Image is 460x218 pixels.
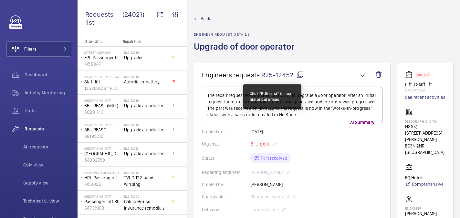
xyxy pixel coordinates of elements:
[405,210,437,217] p: [PERSON_NAME]
[84,79,121,85] p: Staff lift
[84,171,121,175] p: [PERSON_NAME] Close Flats 1-35
[405,94,445,100] a: See recent activities
[84,133,121,139] p: 66195210
[25,108,71,114] span: Units
[124,127,167,133] span: Upgrade autodialler
[23,162,71,168] span: CSM view
[25,90,71,96] span: Activity Monitoring
[405,175,444,181] p: EQ Hotels
[24,46,37,52] span: Filters
[405,88,445,94] p: 58079688
[405,71,415,79] img: elevator.svg
[124,79,167,85] span: Autodialer battery
[84,150,121,157] p: [GEOGRAPHIC_DATA] (MRL)
[25,126,71,132] span: Requests
[84,109,121,115] p: 38201149
[6,41,71,57] button: Filters
[124,147,167,150] h2: R25-13013
[124,194,167,198] h2: R25-13006
[84,181,121,187] p: M50025
[124,99,167,102] h2: R25-13016
[78,39,120,44] p: Site - Unit
[124,75,167,79] h2: R25-13018
[124,171,167,175] h2: R25-13012
[84,123,121,127] p: [GEOGRAPHIC_DATA]
[84,85,121,91] p: 1352LSI.264 PL3
[23,180,71,186] span: Supply view
[405,123,445,143] p: H3107, [STREET_ADDRESS][PERSON_NAME]
[23,198,71,204] span: Technical S. view
[207,92,377,118] p: The repair request was initiated on [DATE] to upgrade a door operator. After an initial request f...
[250,91,295,102] div: Click "Edit cost" to see historical prices
[201,15,210,22] span: Back
[123,39,165,44] p: Repair title
[405,181,444,187] a: Comprehensive
[124,123,167,127] h2: R25-13015
[84,194,121,198] p: [GEOGRAPHIC_DATA]
[84,157,121,163] p: 54982789
[124,175,167,187] span: TVLD 122 hand winding
[84,99,121,102] p: [GEOGRAPHIC_DATA]
[84,127,121,133] p: 5B - REAST
[84,54,121,61] p: EPL Passenger Lift
[405,143,445,156] p: EC3N 2NR [GEOGRAPHIC_DATA]
[84,51,121,54] p: [STREET_ADDRESS]
[194,32,298,37] h2: Engineer request details
[348,119,377,126] p: AI Summary
[124,198,167,211] span: Calico House - Insurance remedials
[84,175,121,181] p: HPL Passenger Lift Flats 1-35
[261,71,304,79] span: R25-12452
[405,81,445,88] p: Lift 3 Staff lift
[84,198,121,205] p: Passenger Lift Block B
[405,206,437,210] p: Engineer
[84,102,121,109] p: 6B - REAST (MRL)
[417,74,429,76] p: Stopped
[84,61,121,67] p: M55947
[124,54,167,61] span: Upgrades
[202,71,260,79] span: Engineers requests
[124,150,167,157] span: Upgrade autodialler
[84,75,121,79] p: [GEOGRAPHIC_DATA] - [GEOGRAPHIC_DATA] ([GEOGRAPHIC_DATA])
[85,10,122,26] span: Requests list
[25,71,71,78] span: Dashboard
[23,144,71,150] span: All requests
[124,102,167,109] span: Upgrade autodialler
[194,41,298,63] h1: Upgrade of door operator
[124,51,167,54] h2: R25-13019
[405,119,445,123] p: [GEOGRAPHIC_DATA]
[84,147,121,150] p: [GEOGRAPHIC_DATA]
[84,205,121,211] p: 34738100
